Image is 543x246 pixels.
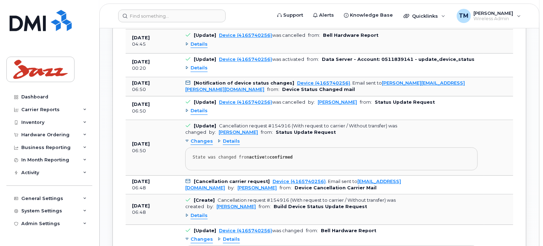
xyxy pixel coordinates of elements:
b: Bell Hardware Report [323,33,378,38]
div: . Email sent to [185,80,465,92]
b: [Update] [194,228,216,233]
b: [DATE] [132,59,150,64]
span: Changes [191,138,213,145]
a: [EMAIL_ADDRESS][DOMAIN_NAME] [185,179,401,190]
span: from: [261,130,273,135]
div: Tanner Montgomery [452,9,526,23]
a: [PERSON_NAME] [219,130,258,135]
span: by: [228,185,235,190]
div: Cancellation request #154916 (With request to carrier / Without transfer) was changed [185,123,397,135]
span: Details [223,138,240,145]
div: 04:45 [132,41,172,47]
b: Status Update Request [375,99,435,105]
b: [Update] [194,33,216,38]
div: was activated [219,57,304,62]
span: Details [191,108,208,114]
b: [Update] [194,57,216,62]
a: Device (4165740256) [219,99,272,105]
a: Device (4165740256) [297,80,350,86]
div: 06:48 [132,209,172,216]
b: [Cancellation carrier request] [194,179,270,184]
div: 06:48 [132,185,172,191]
div: 06:50 [132,86,172,93]
span: by: [209,130,216,135]
a: Alerts [308,8,339,22]
span: from: [259,204,271,209]
span: Wireless Admin [474,16,514,22]
span: by: [207,204,214,209]
strong: confirmed [270,155,293,160]
b: [Create] [194,198,215,203]
b: [Notification of device status changes] [194,80,294,86]
span: from: [306,228,318,233]
span: from: [308,33,320,38]
span: from: [280,185,292,190]
a: [PERSON_NAME] [216,204,256,209]
b: [DATE] [132,203,150,208]
div: was cancelled [219,99,305,105]
span: Knowledge Base [350,12,393,19]
span: Details [223,236,240,243]
b: [DATE] [132,179,150,184]
span: Alerts [319,12,334,19]
span: by: [308,99,315,105]
a: Device (4165740256) [273,179,326,184]
div: 00:20 [132,65,172,71]
b: Bell Hardware Report [321,228,376,233]
span: Details [191,212,208,219]
span: Quicklinks [412,13,438,19]
a: Device (4165740256) [219,228,272,233]
b: [DATE] [132,35,150,40]
b: Device Cancellation Carrier Mail [295,185,377,190]
span: Details [191,41,208,48]
div: 06:50 [132,148,172,154]
b: [Update] [194,99,216,105]
div: Quicklinks [399,9,450,23]
strong: active [249,155,264,160]
input: Find something... [118,10,226,22]
a: Device (4165740256) [219,33,272,38]
a: Device (4165740256) [219,57,272,62]
div: State was changed from to [193,155,470,160]
span: from: [267,87,279,92]
span: from: [307,57,319,62]
b: Data Server - Account: 0511839141 - update_device_status [322,57,475,62]
div: was cancelled [219,33,305,38]
b: [DATE] [132,141,150,147]
div: Cancellation request #154916 (With request to carrier / Without transfer) was created [185,198,396,209]
b: [DATE] [132,102,150,107]
div: 06:50 [132,108,172,114]
b: Device Status Changed mail [282,87,355,92]
b: Status Update Request [276,130,336,135]
span: Changes [191,236,213,243]
span: from: [360,99,372,105]
b: [DATE] [132,80,150,86]
a: Knowledge Base [339,8,398,22]
span: Details [191,65,208,71]
a: [PERSON_NAME] [237,185,277,190]
div: . Email sent to [185,179,401,190]
span: TM [459,12,468,20]
b: Build Device Status Update Request [274,204,367,209]
a: Support [272,8,308,22]
div: was changed [219,228,303,233]
b: [Update] [194,123,216,128]
a: [PERSON_NAME] [318,99,357,105]
span: [PERSON_NAME] [474,10,514,16]
span: Support [283,12,303,19]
